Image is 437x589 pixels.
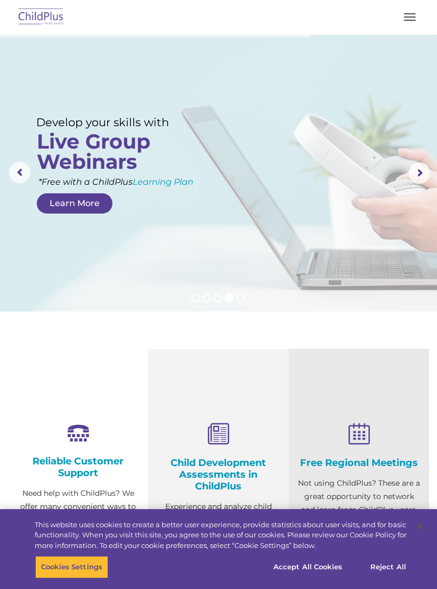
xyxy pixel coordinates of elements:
[16,455,140,479] h4: Reliable Customer Support
[38,175,245,189] rs-layer: *Free with a ChildPlus
[156,500,280,580] p: Experience and analyze child assessments and Head Start data management in one system with zero c...
[37,132,171,172] rs-layer: Live Group Webinars
[297,457,421,469] h4: Free Regional Meetings
[408,514,432,538] button: Close
[16,5,66,30] img: ChildPlus by Procare Solutions
[16,487,140,580] p: Need help with ChildPlus? We offer many convenient ways to contact our amazing Customer Support r...
[35,520,407,551] div: This website uses cookies to create a better user experience, provide statistics about user visit...
[156,457,280,492] h4: Child Development Assessments in ChildPlus
[133,177,193,187] a: Learning Plan
[355,556,422,578] button: Reject All
[37,193,112,214] a: Learn More
[297,477,421,543] p: Not using ChildPlus? These are a great opportunity to network and learn from ChildPlus users. Fin...
[268,556,348,578] button: Accept All Cookies
[35,556,108,578] button: Cookies Settings
[36,116,180,129] rs-layer: Develop your skills with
